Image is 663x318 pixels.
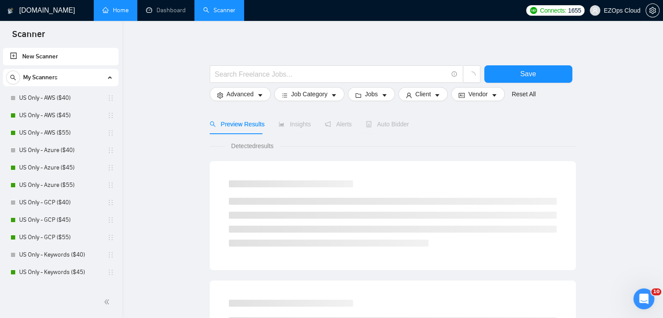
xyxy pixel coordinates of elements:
[70,260,104,266] span: Messages
[107,129,114,136] span: holder
[282,92,288,98] span: bars
[452,71,457,77] span: info-circle
[19,159,102,176] a: US Only - Azure ($45)
[31,200,50,210] div: Mariia
[10,159,27,177] img: Profile image for Mariia
[210,121,216,127] span: search
[227,89,254,99] span: Advanced
[51,104,76,113] div: • [DATE]
[10,30,27,48] img: Profile image for Mariia
[10,224,27,241] img: Profile image for Mariia
[592,7,598,14] span: user
[102,7,129,14] a: homeHome
[19,246,102,264] a: US Only - Keywords ($40)
[646,3,660,17] button: setting
[10,63,27,80] img: Profile image for Mariia
[31,71,50,81] div: Mariia
[7,74,20,81] span: search
[366,121,409,128] span: Auto Bidder
[19,89,102,107] a: US Only - AWS ($40)
[217,92,223,98] span: setting
[107,251,114,258] span: holder
[51,168,76,177] div: • [DATE]
[257,92,263,98] span: caret-down
[540,6,566,15] span: Connects:
[325,121,331,127] span: notification
[274,87,344,101] button: barsJob Categorycaret-down
[19,229,102,246] a: US Only - GCP ($55)
[325,121,352,128] span: Alerts
[415,89,431,99] span: Client
[434,92,440,98] span: caret-down
[451,87,504,101] button: idcardVendorcaret-down
[366,121,372,127] span: robot
[107,269,114,276] span: holder
[646,7,660,14] a: setting
[116,238,174,273] button: Help
[10,95,27,112] img: Profile image for Mariia
[291,89,327,99] span: Job Category
[19,264,102,281] a: US Only - Keywords ($45)
[104,298,112,306] span: double-left
[459,92,465,98] span: idcard
[203,7,235,14] a: searchScanner
[31,233,50,242] div: Mariia
[484,65,572,83] button: Save
[51,136,76,145] div: • [DATE]
[65,4,112,19] h1: Messages
[10,48,112,65] a: New Scanner
[107,112,114,119] span: holder
[348,87,395,101] button: folderJobscaret-down
[10,192,27,209] img: Profile image for Mariia
[19,107,102,124] a: US Only - AWS ($45)
[107,95,114,101] span: holder
[365,89,378,99] span: Jobs
[107,182,114,189] span: holder
[20,260,38,266] span: Home
[568,6,581,15] span: 1655
[331,92,337,98] span: caret-down
[138,260,152,266] span: Help
[146,7,186,14] a: dashboardDashboard
[646,7,659,14] span: setting
[5,28,52,46] span: Scanner
[31,104,50,113] div: Mariia
[210,121,265,128] span: Preview Results
[355,92,361,98] span: folder
[520,68,536,79] span: Save
[51,233,76,242] div: • [DATE]
[107,217,114,223] span: holder
[107,234,114,241] span: holder
[19,142,102,159] a: US Only - Azure ($40)
[651,288,661,295] span: 10
[40,196,134,213] button: Send us a message
[512,89,536,99] a: Reset All
[491,92,497,98] span: caret-down
[210,87,271,101] button: settingAdvancedcaret-down
[215,69,448,80] input: Search Freelance Jobs...
[468,71,476,79] span: loading
[406,92,412,98] span: user
[225,141,279,151] span: Detected results
[153,3,169,19] div: Close
[10,127,27,145] img: Profile image for Mariia
[107,199,114,206] span: holder
[31,136,50,145] div: Mariia
[107,147,114,154] span: holder
[633,288,654,309] iframe: Intercom live chat
[468,89,487,99] span: Vendor
[51,39,76,48] div: • [DATE]
[23,69,58,86] span: My Scanners
[7,4,14,18] img: logo
[19,194,102,211] a: US Only - GCP ($40)
[279,121,311,128] span: Insights
[19,211,102,229] a: US Only - GCP ($45)
[398,87,448,101] button: userClientcaret-down
[107,164,114,171] span: holder
[3,48,119,65] li: New Scanner
[51,71,76,81] div: • [DATE]
[279,121,285,127] span: area-chart
[381,92,388,98] span: caret-down
[31,39,50,48] div: Mariia
[19,281,102,298] a: US Only - Keywords ($55)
